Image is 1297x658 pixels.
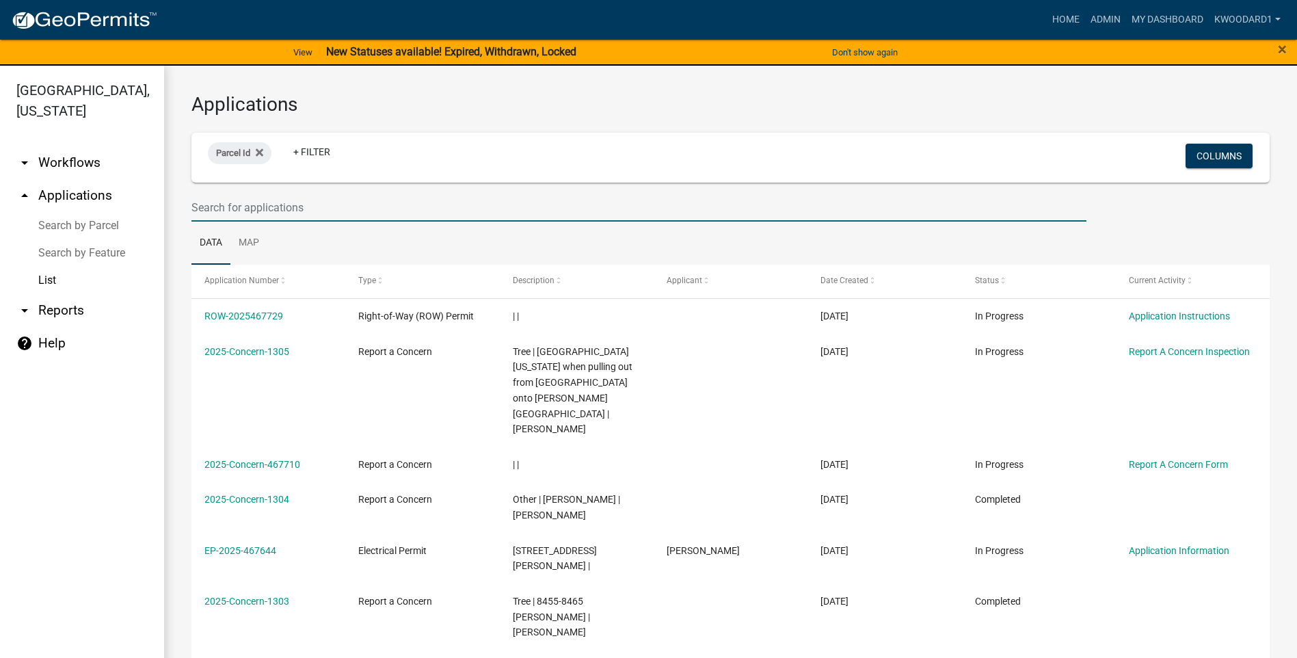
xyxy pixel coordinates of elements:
a: Application Instructions [1129,311,1230,321]
span: Completed [975,494,1021,505]
a: 2025-Concern-467710 [204,459,300,470]
span: × [1278,40,1287,59]
span: In Progress [975,459,1024,470]
span: Right-of-Way (ROW) Permit [358,311,474,321]
datatable-header-cell: Type [345,265,499,298]
span: 08/22/2025 [820,494,848,505]
strong: New Statuses available! Expired, Withdrawn, Locked [326,45,576,58]
span: Report a Concern [358,346,432,357]
span: Tree | 8455-8465 Goldie Ln | Nanette Gillum [513,596,590,638]
span: Date Created [820,276,868,285]
span: Status [975,276,999,285]
input: Search for applications [191,194,1086,222]
a: Report A Concern Form [1129,459,1228,470]
span: 08/21/2025 [820,545,848,556]
span: In Progress [975,545,1024,556]
span: 08/21/2025 [820,596,848,607]
datatable-header-cell: Date Created [807,265,961,298]
datatable-header-cell: Application Number [191,265,345,298]
span: Other | Bowman Rd | Chet Cromer [513,494,620,521]
datatable-header-cell: Description [500,265,654,298]
span: Report a Concern [358,596,432,607]
a: 2025-Concern-1305 [204,346,289,357]
a: Application Information [1129,545,1229,556]
span: Description [513,276,554,285]
span: In Progress [975,346,1024,357]
a: + Filter [282,140,341,164]
span: Application Number [204,276,279,285]
h3: Applications [191,93,1270,116]
i: arrow_drop_down [16,155,33,171]
span: 08/22/2025 [820,346,848,357]
span: Report a Concern [358,494,432,505]
span: Type [358,276,376,285]
span: 08/22/2025 [820,311,848,321]
a: View [288,41,318,64]
a: Map [230,222,267,265]
span: | | [513,311,519,321]
button: Columns [1186,144,1253,168]
button: Close [1278,41,1287,57]
i: arrow_drop_up [16,187,33,204]
span: In Progress [975,311,1024,321]
span: Julie Chandler [667,545,740,556]
a: 2025-Concern-1304 [204,494,289,505]
a: ROW-2025467729 [204,311,283,321]
span: Tree | Mooresville Indiana when pulling out from Lakeview Drive onto Hadley Road | Steve Haynes [513,346,632,435]
span: Parcel Id [216,148,250,158]
a: Home [1047,7,1085,33]
a: Admin [1085,7,1126,33]
button: Don't show again [827,41,903,64]
datatable-header-cell: Applicant [654,265,807,298]
span: Completed [975,596,1021,607]
a: EP-2025-467644 [204,545,276,556]
span: Current Activity [1129,276,1186,285]
span: Report a Concern [358,459,432,470]
span: 2610 HANCOCK RIDGE RD | [513,545,597,572]
a: Data [191,222,230,265]
i: help [16,335,33,352]
a: kwoodard1 [1209,7,1286,33]
i: arrow_drop_down [16,302,33,319]
datatable-header-cell: Current Activity [1116,265,1270,298]
span: Applicant [667,276,702,285]
datatable-header-cell: Status [961,265,1115,298]
span: | | [513,459,519,470]
span: 08/22/2025 [820,459,848,470]
a: 2025-Concern-1303 [204,596,289,607]
span: Electrical Permit [358,545,427,556]
a: Report A Concern Inspection [1129,346,1250,357]
a: My Dashboard [1126,7,1209,33]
